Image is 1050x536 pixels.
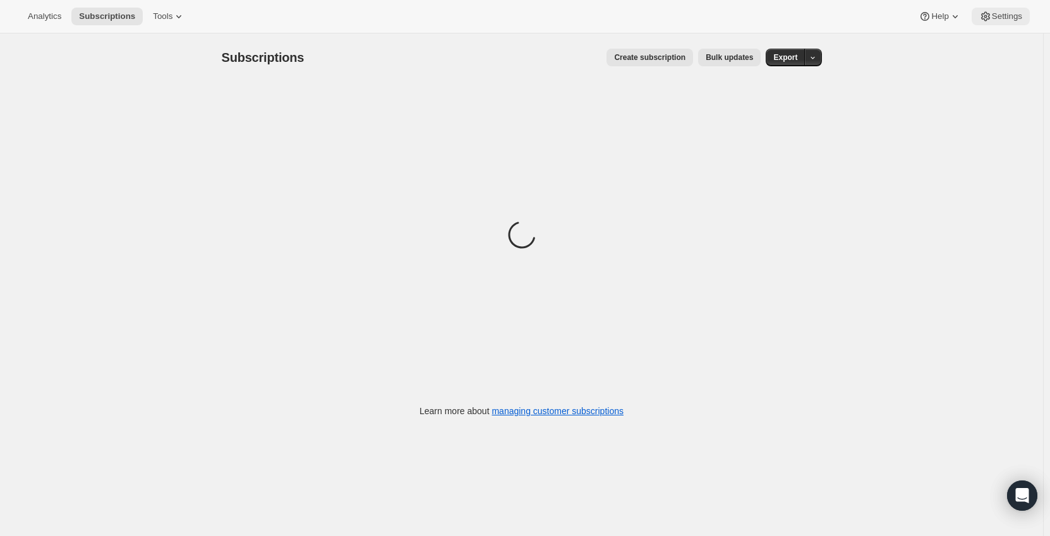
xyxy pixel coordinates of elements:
span: Bulk updates [706,52,753,63]
button: Export [766,49,805,66]
button: Analytics [20,8,69,25]
div: Open Intercom Messenger [1007,480,1037,511]
button: Help [911,8,969,25]
button: Bulk updates [698,49,761,66]
button: Create subscription [606,49,693,66]
span: Tools [153,11,172,21]
span: Create subscription [614,52,685,63]
span: Help [931,11,948,21]
span: Settings [992,11,1022,21]
p: Learn more about [419,405,624,417]
span: Subscriptions [79,11,135,21]
a: managing customer subscriptions [492,406,624,416]
button: Tools [145,8,193,25]
button: Settings [972,8,1030,25]
button: Subscriptions [71,8,143,25]
span: Export [773,52,797,63]
span: Subscriptions [222,51,305,64]
span: Analytics [28,11,61,21]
